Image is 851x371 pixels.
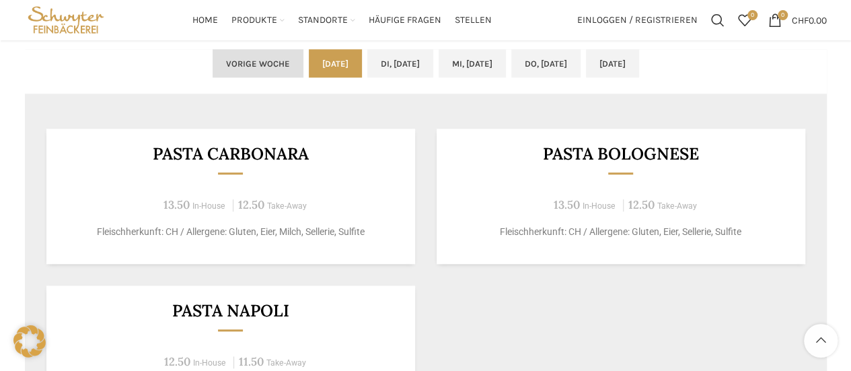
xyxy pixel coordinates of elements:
[762,7,834,34] a: 0 CHF0.00
[731,7,758,34] div: Meine Wunschliste
[298,14,348,27] span: Standorte
[570,7,704,34] a: Einloggen / Registrieren
[63,145,398,162] h3: Pasta Carbonara
[231,14,277,27] span: Produkte
[266,358,306,368] span: Take-Away
[164,354,190,369] span: 12.50
[792,14,809,26] span: CHF
[192,7,218,34] a: Home
[163,197,190,212] span: 13.50
[455,14,492,27] span: Stellen
[657,201,697,211] span: Take-Away
[577,15,698,25] span: Einloggen / Registrieren
[231,7,285,34] a: Produkte
[63,302,398,319] h3: Pasta Napoli
[439,49,506,77] a: Mi, [DATE]
[511,49,581,77] a: Do, [DATE]
[704,7,731,34] a: Suchen
[804,324,838,358] a: Scroll to top button
[239,354,264,369] span: 11.50
[63,225,398,239] p: Fleischherkunft: CH / Allergene: Gluten, Eier, Milch, Sellerie, Sulfite
[298,7,355,34] a: Standorte
[369,7,441,34] a: Häufige Fragen
[792,14,827,26] bdi: 0.00
[367,49,433,77] a: Di, [DATE]
[453,145,788,162] h3: Pasta Bolognese
[267,201,307,211] span: Take-Away
[583,201,616,211] span: In-House
[455,7,492,34] a: Stellen
[731,7,758,34] a: 0
[554,197,580,212] span: 13.50
[628,197,655,212] span: 12.50
[192,14,218,27] span: Home
[586,49,639,77] a: [DATE]
[369,14,441,27] span: Häufige Fragen
[778,10,788,20] span: 0
[213,49,303,77] a: Vorige Woche
[453,225,788,239] p: Fleischherkunft: CH / Allergene: Gluten, Eier, Sellerie, Sulfite
[25,13,108,25] a: Site logo
[238,197,264,212] span: 12.50
[114,7,570,34] div: Main navigation
[309,49,362,77] a: [DATE]
[747,10,757,20] span: 0
[193,358,226,368] span: In-House
[192,201,225,211] span: In-House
